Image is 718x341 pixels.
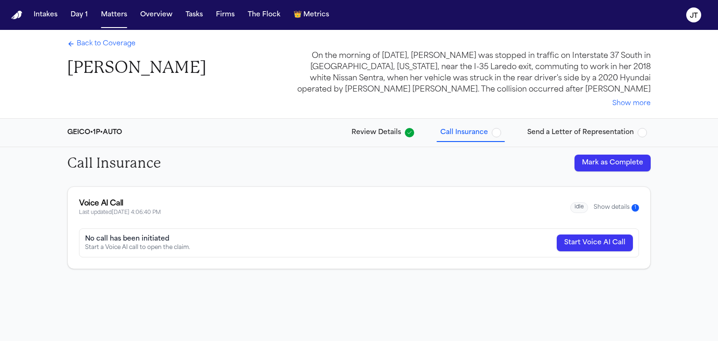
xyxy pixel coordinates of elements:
div: On the morning of [DATE], [PERSON_NAME] was stopped in traffic on Interstate 37 South in [GEOGRAP... [292,50,651,95]
h2: Call Insurance [67,155,161,171]
div: Start a Voice AI call to open the claim. [85,244,190,251]
button: Overview [136,7,176,23]
span: Back to Coverage [77,39,136,49]
span: Send a Letter of Representation [527,128,634,137]
span: There are 1 runs [632,204,639,212]
button: Show more [612,99,651,108]
button: The Flock [244,7,284,23]
button: Mark as Complete [574,155,651,171]
a: Back to Coverage [67,39,136,49]
h1: [PERSON_NAME] [67,57,206,78]
button: Review Details [348,124,418,141]
button: Tasks [182,7,207,23]
button: crownMetrics [290,7,333,23]
button: Send a Letter of Representation [524,124,651,141]
span: idle [570,202,588,213]
div: No call has been initiated [85,234,190,244]
button: Matters [97,7,131,23]
span: Last updated [DATE] 4:06:40 PM [79,209,161,217]
button: Day 1 [67,7,92,23]
div: Voice AI Call [79,198,161,209]
span: Review Details [352,128,401,137]
button: Call Insurance [437,124,505,141]
button: Intakes [30,7,61,23]
img: Finch Logo [11,11,22,20]
button: Start Voice AI Call [557,234,633,251]
button: Firms [212,7,238,23]
span: Call Insurance [440,128,488,137]
div: GEICO • 1P • AUTO [67,128,122,137]
a: Home [11,11,22,20]
button: Show details [594,204,639,212]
